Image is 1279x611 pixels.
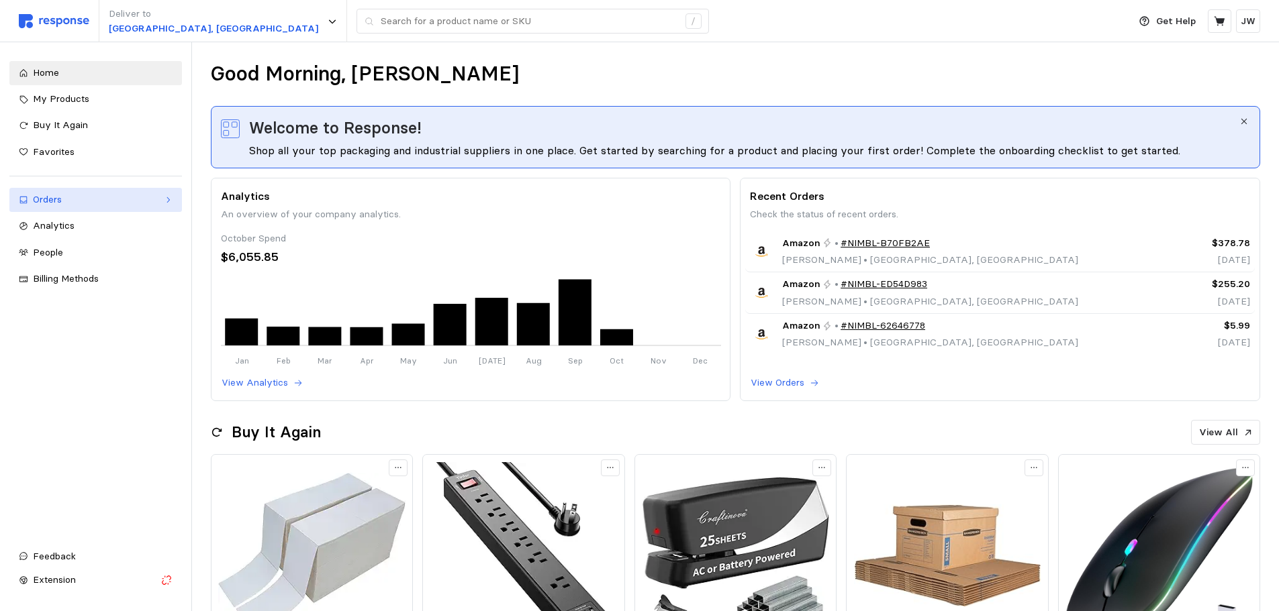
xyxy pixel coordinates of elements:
[750,188,1250,205] p: Recent Orders
[9,267,182,291] a: Billing Methods
[1132,277,1250,292] p: $255.20
[221,375,303,391] button: View Analytics
[1132,294,1250,309] p: [DATE]
[33,119,88,131] span: Buy It Again
[835,236,839,251] p: •
[221,119,240,138] img: svg%3e
[381,9,678,34] input: Search for a product name or SKU
[33,272,99,284] span: Billing Methods
[9,87,182,111] a: My Products
[33,550,76,562] span: Feedback
[1156,14,1196,29] p: Get Help
[400,355,417,365] tspan: May
[693,355,708,365] tspan: Dec
[33,219,75,231] span: Analytics
[841,236,930,251] a: #NIMBL-B70FB2AE
[1236,9,1260,33] button: JW
[1199,425,1238,440] p: View All
[249,142,1239,158] div: Shop all your top packaging and industrial suppliers in one place. Get started by searching for a...
[19,14,89,28] img: svg%3e
[234,355,248,365] tspan: Jan
[221,207,721,222] p: An overview of your company analytics.
[782,335,1078,350] p: [PERSON_NAME] [GEOGRAPHIC_DATA], [GEOGRAPHIC_DATA]
[232,422,321,443] h2: Buy It Again
[750,375,820,391] button: View Orders
[1132,253,1250,268] p: [DATE]
[610,355,624,365] tspan: Oct
[861,336,870,348] span: •
[33,246,63,258] span: People
[1132,335,1250,350] p: [DATE]
[525,355,541,365] tspan: Aug
[478,355,505,365] tspan: [DATE]
[835,319,839,333] p: •
[33,573,76,586] span: Extension
[360,355,374,365] tspan: Apr
[567,355,582,365] tspan: Sep
[782,253,1078,268] p: [PERSON_NAME] [GEOGRAPHIC_DATA], [GEOGRAPHIC_DATA]
[861,295,870,307] span: •
[841,277,927,292] a: #NIMBL-ED54D983
[1131,9,1204,34] button: Get Help
[211,61,519,87] h1: Good Morning, [PERSON_NAME]
[782,236,820,251] span: Amazon
[33,93,89,105] span: My Products
[9,545,182,569] button: Feedback
[9,214,182,238] a: Analytics
[222,376,288,390] p: View Analytics
[109,21,318,36] p: [GEOGRAPHIC_DATA], [GEOGRAPHIC_DATA]
[33,66,59,78] span: Home
[109,7,318,21] p: Deliver to
[318,355,332,365] tspan: Mar
[443,355,457,365] tspan: Jun
[9,188,182,212] a: Orders
[841,319,925,333] a: #NIMBL-62646778
[685,13,702,30] div: /
[9,568,182,592] button: Extension
[221,248,721,266] div: $6,055.85
[782,294,1078,309] p: [PERSON_NAME] [GEOGRAPHIC_DATA], [GEOGRAPHIC_DATA]
[276,355,290,365] tspan: Feb
[9,61,182,85] a: Home
[751,376,804,390] p: View Orders
[782,319,820,333] span: Amazon
[782,277,820,292] span: Amazon
[221,231,721,246] div: October Spend
[861,254,870,266] span: •
[1191,420,1260,445] button: View All
[1241,14,1256,29] p: JW
[9,241,182,265] a: People
[33,192,158,207] div: Orders
[249,116,422,140] span: Welcome to Response!
[835,277,839,292] p: •
[651,355,667,365] tspan: Nov
[1132,319,1250,333] p: $5.99
[33,146,75,158] span: Favorites
[1132,236,1250,251] p: $378.78
[750,323,772,345] img: Amazon
[9,113,182,137] a: Buy It Again
[750,207,1250,222] p: Check the status of recent orders.
[750,240,772,262] img: Amazon
[9,140,182,164] a: Favorites
[221,188,721,205] p: Analytics
[750,282,772,304] img: Amazon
